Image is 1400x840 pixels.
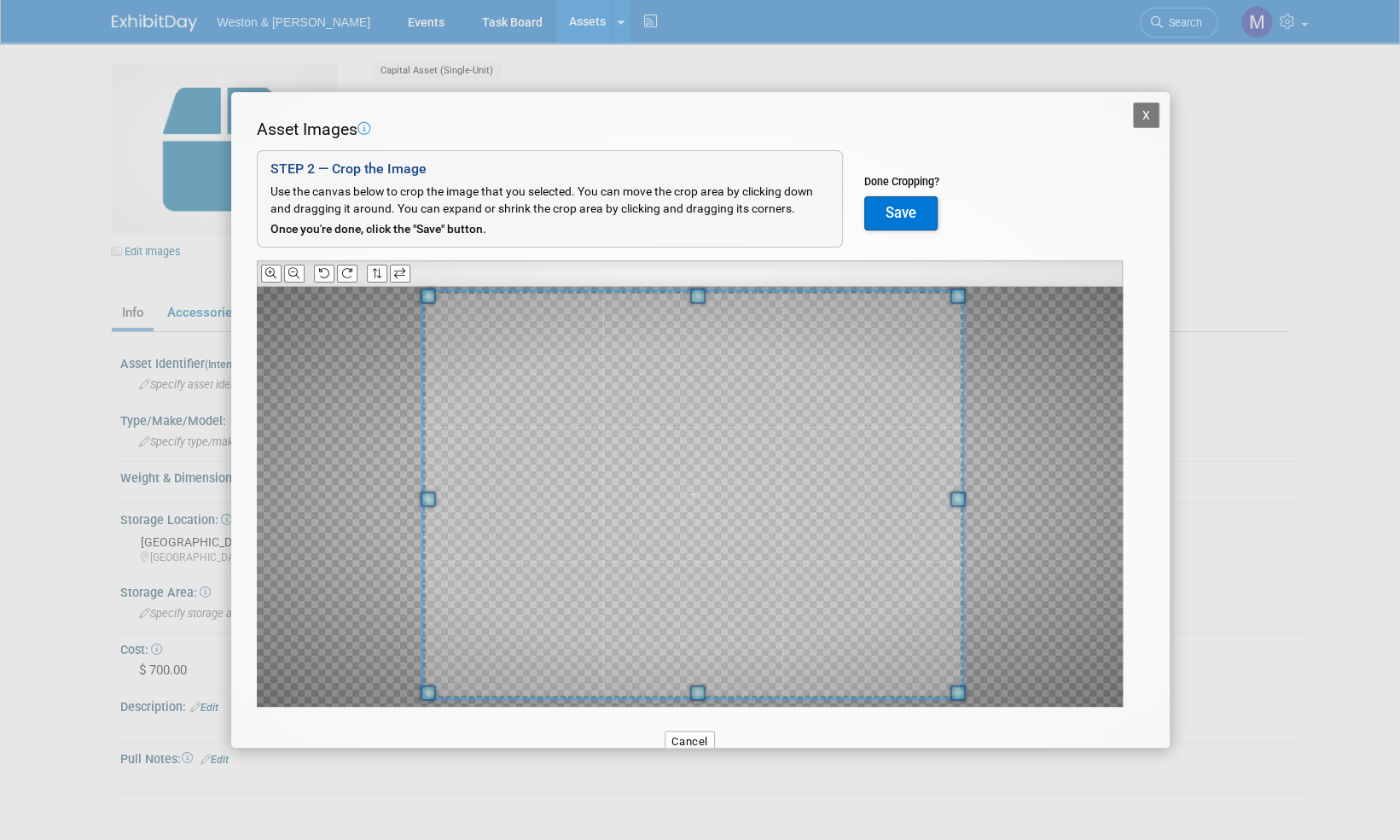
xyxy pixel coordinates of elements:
button: Zoom In [261,265,282,283]
button: Zoom Out [284,265,305,283]
button: Flip Vertically [367,265,387,283]
button: Rotate Counter-clockwise [314,265,334,283]
div: STEP 2 — Crop the Image [270,160,829,179]
button: Flip Horizontally [390,265,410,283]
button: Save [864,196,938,230]
div: Once you're done, click the "Save" button. [270,221,829,238]
button: X [1133,102,1160,128]
div: Asset Images [257,118,1123,142]
button: Rotate Clockwise [337,265,357,283]
span: Use the canvas below to crop the image that you selected. You can move the crop area by clicking ... [270,184,813,215]
div: Done Cropping? [864,174,939,190]
button: Cancel [665,731,715,752]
